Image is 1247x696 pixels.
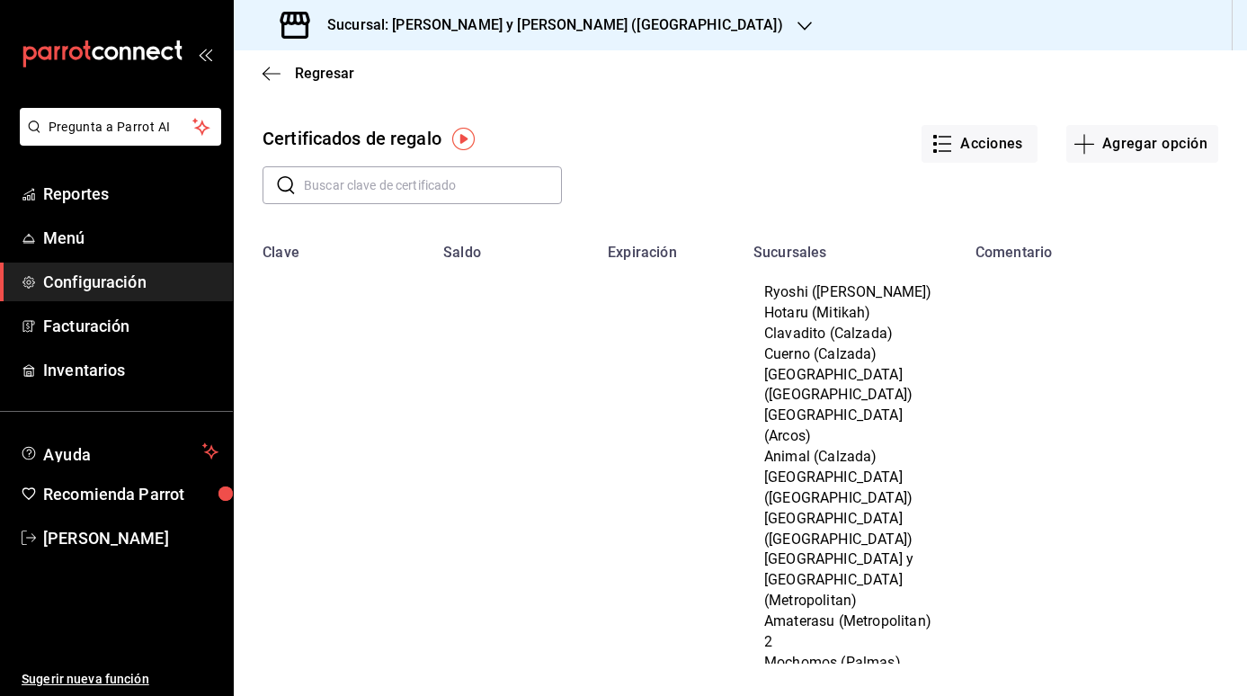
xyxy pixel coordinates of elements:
[597,233,743,261] th: Expiración
[43,314,218,338] span: Facturación
[49,118,193,137] span: Pregunta a Parrot AI
[313,14,783,36] h3: Sucursal: [PERSON_NAME] y [PERSON_NAME] ([GEOGRAPHIC_DATA])
[432,233,597,261] th: Saldo
[43,482,218,506] span: Recomienda Parrot
[922,125,1038,163] button: Acciones
[234,233,432,261] th: Clave
[452,128,475,150] img: Tooltip marker
[304,167,562,203] input: Buscar clave de certificado
[43,358,218,382] span: Inventarios
[43,182,218,206] span: Reportes
[198,47,212,61] button: open_drawer_menu
[43,526,218,550] span: [PERSON_NAME]
[43,226,218,250] span: Menú
[13,130,221,149] a: Pregunta a Parrot AI
[743,233,965,261] th: Sucursales
[43,270,218,294] span: Configuración
[295,65,354,82] span: Regresar
[263,125,441,152] div: Certificados de regalo
[43,441,195,462] span: Ayuda
[965,233,1157,261] th: Comentario
[1066,125,1218,163] button: Agregar opción
[22,670,218,689] span: Sugerir nueva función
[20,108,221,146] button: Pregunta a Parrot AI
[263,65,354,82] button: Regresar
